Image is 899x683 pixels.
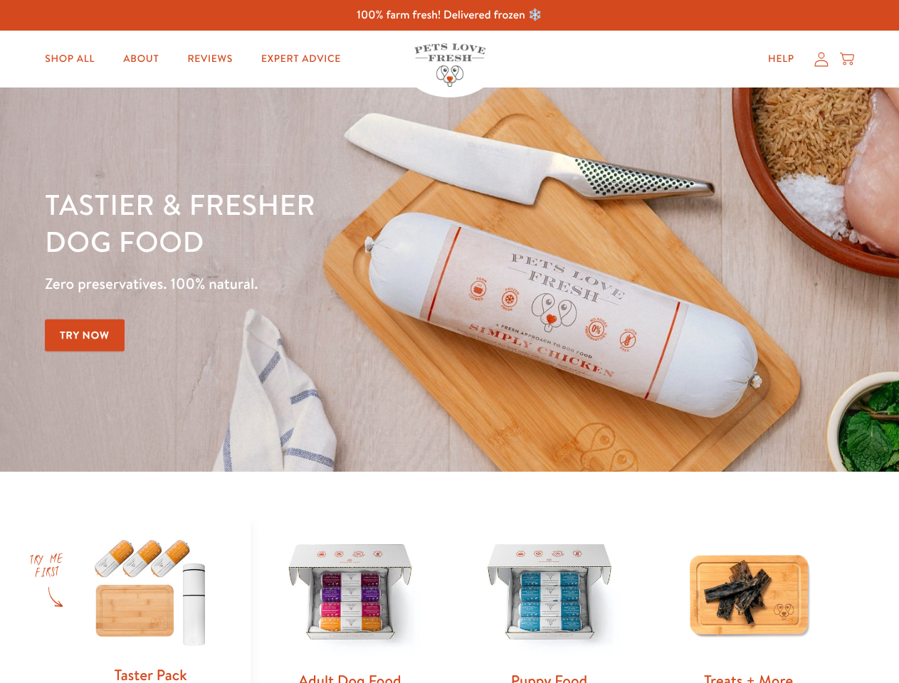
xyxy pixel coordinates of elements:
h1: Tastier & fresher dog food [45,186,584,260]
a: Try Now [45,319,125,351]
a: Shop All [33,45,106,73]
a: Reviews [176,45,243,73]
a: Expert Advice [250,45,352,73]
p: Zero preservatives. 100% natural. [45,271,584,297]
a: Help [757,45,806,73]
img: Pets Love Fresh [414,43,485,87]
a: About [112,45,170,73]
